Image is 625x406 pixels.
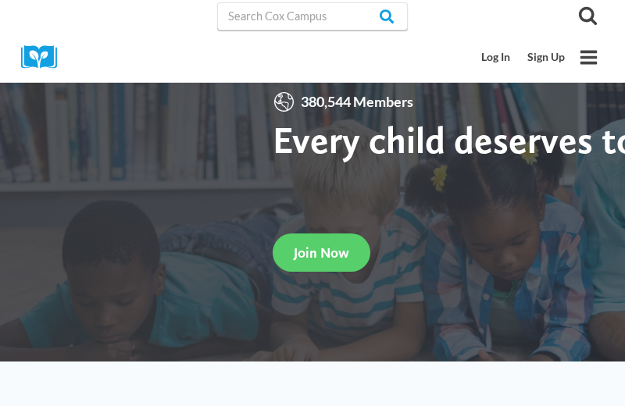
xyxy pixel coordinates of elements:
a: Sign Up [519,43,573,72]
span: Join Now [294,244,349,261]
a: Log In [473,43,520,72]
span: 380,544 Members [295,91,419,113]
input: Search Cox Campus [217,2,408,30]
button: Open menu [573,42,604,73]
a: Join Now [273,233,370,272]
img: Cox Campus [21,45,68,69]
nav: Secondary Mobile Navigation [473,43,573,72]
